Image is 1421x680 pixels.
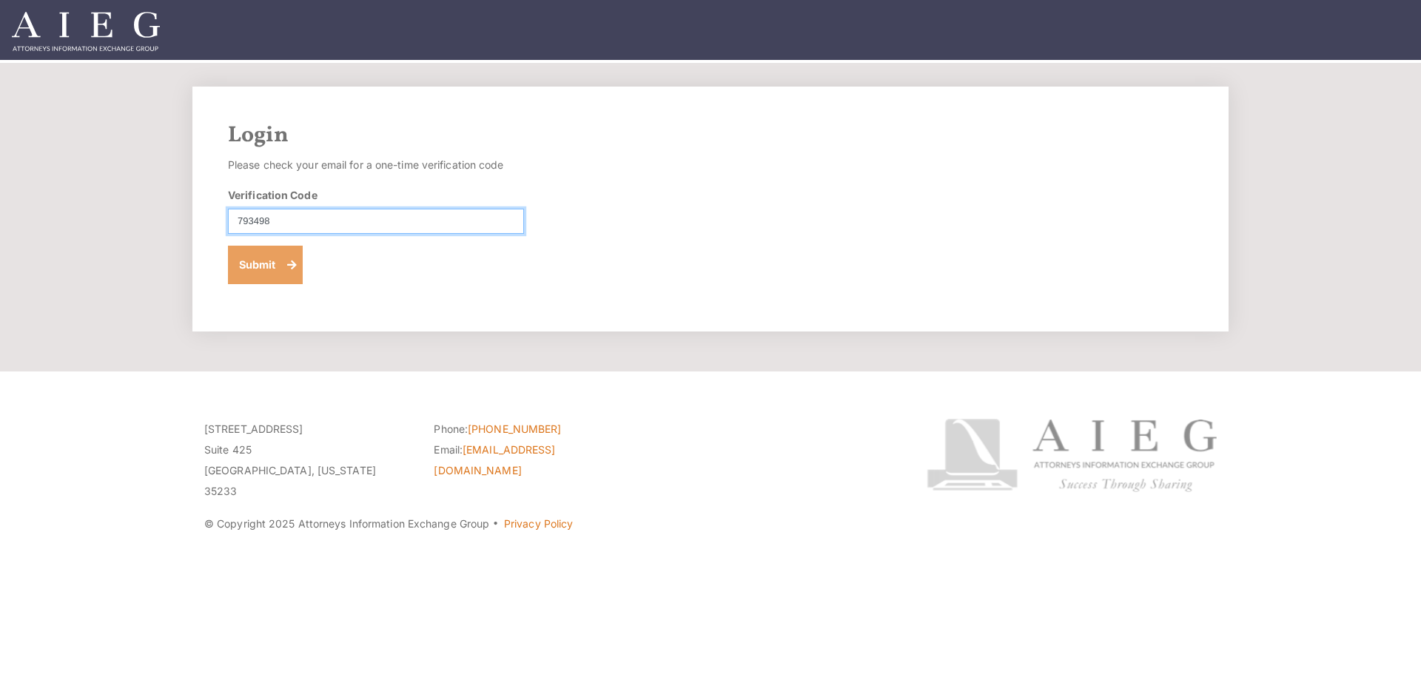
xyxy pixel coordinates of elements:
[492,523,499,531] span: ·
[204,514,871,534] p: © Copyright 2025 Attorneys Information Exchange Group
[228,246,303,284] button: Submit
[228,122,1193,149] h2: Login
[228,155,524,175] p: Please check your email for a one-time verification code
[504,517,573,530] a: Privacy Policy
[434,440,641,481] li: Email:
[228,187,318,203] label: Verification Code
[468,423,561,435] a: [PHONE_NUMBER]
[927,419,1217,492] img: Attorneys Information Exchange Group logo
[204,419,411,502] p: [STREET_ADDRESS] Suite 425 [GEOGRAPHIC_DATA], [US_STATE] 35233
[12,12,160,51] img: Attorneys Information Exchange Group
[434,443,555,477] a: [EMAIL_ADDRESS][DOMAIN_NAME]
[434,419,641,440] li: Phone:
